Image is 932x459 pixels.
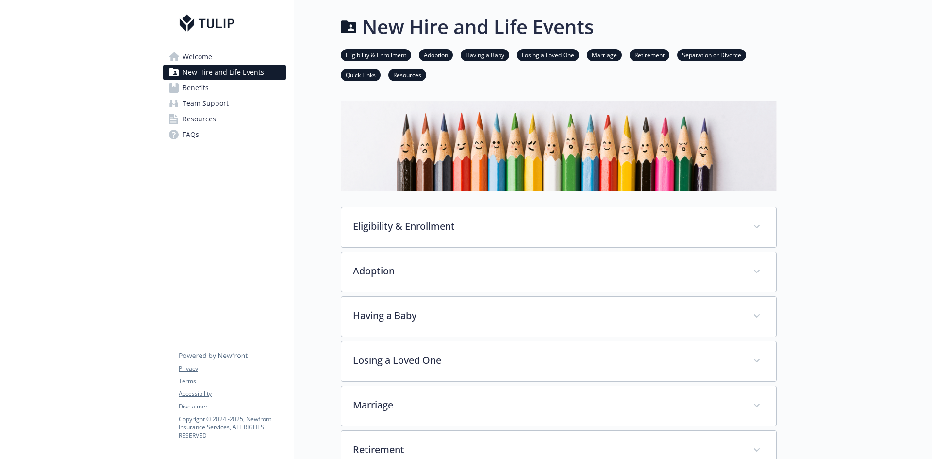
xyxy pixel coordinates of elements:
span: New Hire and Life Events [183,65,264,80]
a: Privacy [179,364,285,373]
a: Team Support [163,96,286,111]
div: Adoption [341,252,776,292]
p: Losing a Loved One [353,353,741,368]
div: Having a Baby [341,297,776,337]
a: Separation or Divorce [677,50,746,59]
div: Marriage [341,386,776,426]
div: Losing a Loved One [341,341,776,381]
p: Adoption [353,264,741,278]
a: Marriage [587,50,622,59]
a: Losing a Loved One [517,50,579,59]
a: Resources [388,70,426,79]
a: Retirement [630,50,669,59]
a: Eligibility & Enrollment [341,50,411,59]
span: Resources [183,111,216,127]
span: FAQs [183,127,199,142]
a: Accessibility [179,390,285,398]
a: Having a Baby [461,50,509,59]
div: Eligibility & Enrollment [341,207,776,247]
a: FAQs [163,127,286,142]
p: Marriage [353,398,741,412]
a: Resources [163,111,286,127]
span: Team Support [183,96,229,111]
span: Welcome [183,49,212,65]
p: Eligibility & Enrollment [353,219,741,234]
span: Benefits [183,80,209,96]
a: New Hire and Life Events [163,65,286,80]
a: Disclaimer [179,402,285,411]
img: new hire page banner [341,101,777,191]
a: Adoption [419,50,453,59]
a: Quick Links [341,70,381,79]
p: Copyright © 2024 - 2025 , Newfront Insurance Services, ALL RIGHTS RESERVED [179,415,285,440]
a: Benefits [163,80,286,96]
a: Welcome [163,49,286,65]
p: Having a Baby [353,308,741,323]
h1: New Hire and Life Events [362,12,594,41]
p: Retirement [353,442,741,457]
a: Terms [179,377,285,386]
